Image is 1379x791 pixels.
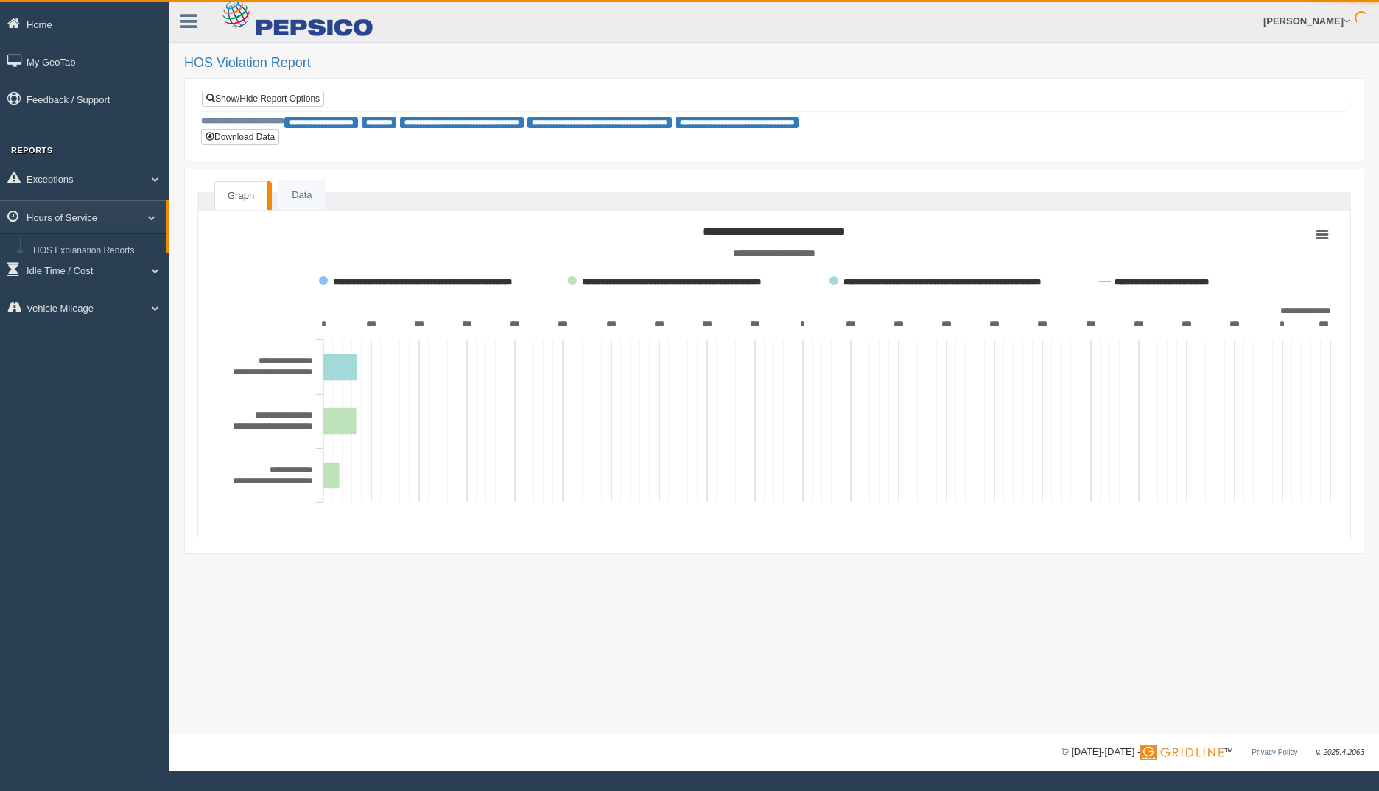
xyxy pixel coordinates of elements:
[1140,745,1224,760] img: Gridline
[1316,748,1364,756] span: v. 2025.4.2063
[1062,745,1364,760] div: © [DATE]-[DATE] - ™
[214,181,267,211] a: Graph
[202,91,324,107] a: Show/Hide Report Options
[278,180,325,211] a: Data
[184,56,1364,71] h2: HOS Violation Report
[1252,748,1297,756] a: Privacy Policy
[201,129,279,145] button: Download Data
[27,238,166,264] a: HOS Explanation Reports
